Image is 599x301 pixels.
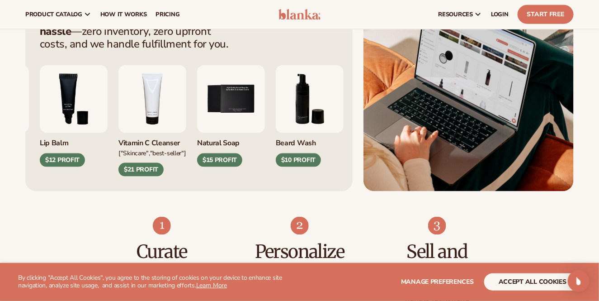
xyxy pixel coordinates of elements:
div: Open Intercom Messenger [568,270,590,292]
div: 4 / 9 [118,65,186,177]
a: Learn More [196,281,227,290]
span: pricing [156,11,179,18]
img: Vitamin c cleanser. [118,65,186,133]
button: Manage preferences [401,273,474,291]
div: 6 / 9 [276,65,344,167]
div: Lip Balm [40,133,108,148]
div: 3 / 9 [40,65,108,167]
div: $10 PROFIT [276,153,321,167]
span: Manage preferences [401,277,474,286]
h3: Personalize [249,242,350,262]
div: 5 / 9 [197,65,265,167]
img: Foaming beard wash. [276,65,344,133]
span: resources [439,11,473,18]
h3: Curate [111,242,213,262]
span: LOGIN [491,11,509,18]
span: product catalog [25,11,82,18]
img: Smoothing lip balm. [40,65,108,133]
p: By clicking "Accept All Cookies", you agree to the storing of cookies on your device to enhance s... [18,274,291,290]
img: Shopify Image 7 [153,217,171,235]
button: accept all cookies [484,273,581,291]
img: Shopify Image 8 [291,217,309,235]
div: $21 PROFIT [118,163,164,177]
span: How It Works [100,11,147,18]
img: logo [278,9,321,20]
h3: Sell and Scale [387,242,488,282]
a: Start Free [518,5,574,24]
div: Natural Soap [197,133,265,148]
div: Vitamin C Cleanser [118,133,186,148]
img: Nature bar of soap. [197,65,265,133]
div: ["Skincare","Best-seller"] [118,148,186,158]
div: $12 PROFIT [40,153,85,167]
div: $15 PROFIT [197,153,242,167]
div: Beard Wash [276,133,344,148]
img: Shopify Image 9 [428,217,446,235]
